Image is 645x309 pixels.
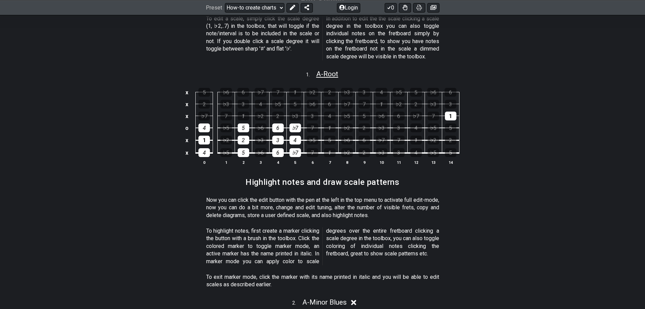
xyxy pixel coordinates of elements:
[341,136,353,144] div: ♭6
[326,15,439,60] p: In addition to edit the the scale clicking a scale degree in the toolbox you can also toggle indi...
[286,3,299,12] button: Edit Preset
[289,112,301,120] div: ♭3
[272,148,284,157] div: 6
[393,136,405,144] div: 7
[292,300,302,307] span: 2 .
[220,100,232,109] div: ♭3
[183,122,191,134] td: o
[341,148,353,157] div: ♭2
[286,159,304,166] th: 5
[341,88,353,97] div: ♭3
[237,88,249,97] div: 6
[255,136,266,144] div: ♭3
[183,86,191,98] td: x
[238,100,249,109] div: 3
[428,136,439,144] div: ♭2
[427,88,439,97] div: ♭6
[220,123,232,132] div: ♭5
[269,159,286,166] th: 4
[238,123,249,132] div: 5
[324,136,336,144] div: 5
[238,112,249,120] div: 1
[399,3,411,12] button: Toggle Dexterity for all fretkits
[410,136,422,144] div: 1
[289,136,301,144] div: 4
[337,3,360,12] button: Login
[376,112,387,120] div: ♭6
[206,15,319,53] p: To edit a scale, simply click the scale degree (1, ♭2,..7) in the toolbox, that will toggle if th...
[235,159,252,166] th: 2
[272,136,284,144] div: 3
[206,227,439,265] p: To highlight notes, first create a marker clicking the button with a brush in the toolbox. Click ...
[338,159,356,166] th: 8
[307,123,318,132] div: 7
[341,123,353,132] div: ♭2
[445,123,456,132] div: 5
[206,273,439,289] p: To exit marker mode, click the marker with its name printed in italic and you will be able to edi...
[304,159,321,166] th: 6
[255,88,266,97] div: ♭7
[359,100,370,109] div: 7
[255,112,266,120] div: ♭2
[393,112,405,120] div: 6
[252,159,269,166] th: 3
[225,3,284,12] select: Preset
[245,178,399,186] h2: Highlight notes and draw scale patterns
[359,136,370,144] div: 6
[206,196,439,219] p: Now you can click the edit button with the pen at the left in the top menu to activate full edit-...
[306,71,316,79] span: 1 .
[196,159,213,166] th: 0
[410,88,422,97] div: 5
[272,100,284,109] div: ♭5
[220,148,232,157] div: ♭5
[198,112,210,120] div: ♭7
[198,100,210,109] div: 2
[289,100,301,109] div: 5
[393,148,405,157] div: 3
[255,148,266,157] div: ♭6
[316,70,338,78] span: A - Root
[324,123,336,132] div: 1
[324,88,336,97] div: 2
[359,112,370,120] div: 5
[289,123,301,132] div: ♭7
[289,148,301,157] div: ♭7
[428,148,439,157] div: ♭5
[428,123,439,132] div: ♭5
[306,88,318,97] div: ♭2
[206,4,222,11] span: Preset
[376,123,387,132] div: ♭3
[428,100,439,109] div: ♭3
[373,159,390,166] th: 10
[445,100,456,109] div: 3
[198,148,210,157] div: 4
[356,159,373,166] th: 9
[321,159,338,166] th: 7
[413,3,425,12] button: Print
[198,136,210,144] div: 1
[410,112,422,120] div: ♭7
[445,112,456,120] div: 1
[375,88,387,97] div: 4
[358,88,370,97] div: 3
[385,3,397,12] button: 0
[324,100,336,109] div: 6
[390,159,407,166] th: 11
[307,112,318,120] div: 3
[183,110,191,122] td: x
[220,112,232,120] div: 7
[359,123,370,132] div: 2
[425,159,442,166] th: 13
[376,136,387,144] div: ♭7
[376,148,387,157] div: ♭3
[255,123,266,132] div: ♭6
[220,88,232,97] div: ♭6
[393,100,405,109] div: ♭2
[324,148,336,157] div: 1
[407,159,425,166] th: 12
[359,148,370,157] div: 2
[238,136,249,144] div: 2
[217,159,235,166] th: 1
[289,88,301,97] div: 1
[272,112,284,120] div: 2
